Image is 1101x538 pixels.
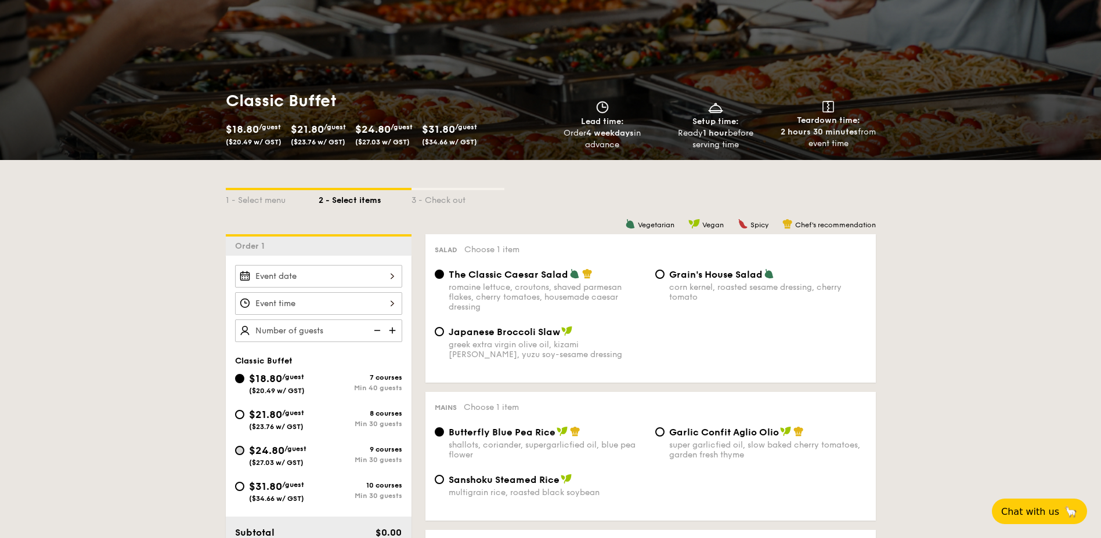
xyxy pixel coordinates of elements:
div: Ready before serving time [663,128,767,151]
div: 7 courses [319,373,402,381]
img: icon-chef-hat.a58ddaea.svg [782,219,793,229]
span: Salad [435,246,457,254]
span: ($20.49 w/ GST) [226,138,281,146]
span: Vegan [702,221,724,229]
img: icon-spicy.37a8142b.svg [738,219,748,229]
div: 1 - Select menu [226,190,319,206]
input: Garlic Confit Aglio Oliosuper garlicfied oil, slow baked cherry tomatoes, garden fresh thyme [655,427,665,437]
span: /guest [282,409,304,417]
input: Number of guests [235,319,402,342]
span: $21.80 [249,408,282,421]
span: /guest [455,123,477,131]
img: icon-vegan.f8ff3823.svg [561,326,573,336]
span: $0.00 [376,527,402,538]
input: Butterfly Blue Pea Riceshallots, coriander, supergarlicfied oil, blue pea flower [435,427,444,437]
span: /guest [282,373,304,381]
span: Sanshoku Steamed Rice [449,474,559,485]
img: icon-vegan.f8ff3823.svg [688,219,700,229]
span: /guest [284,445,306,453]
img: icon-clock.2db775ea.svg [594,101,611,114]
span: Subtotal [235,527,275,538]
span: $18.80 [226,123,259,136]
input: The Classic Caesar Saladromaine lettuce, croutons, shaved parmesan flakes, cherry tomatoes, house... [435,270,444,279]
input: $24.80/guest($27.03 w/ GST)9 coursesMin 30 guests [235,446,244,455]
input: Sanshoku Steamed Ricemultigrain rice, roasted black soybean [435,475,444,484]
span: 🦙 [1064,505,1078,518]
img: icon-chef-hat.a58ddaea.svg [793,426,804,437]
span: $24.80 [355,123,391,136]
span: /guest [324,123,346,131]
div: romaine lettuce, croutons, shaved parmesan flakes, cherry tomatoes, housemade caesar dressing [449,282,646,312]
div: greek extra virgin olive oil, kizami [PERSON_NAME], yuzu soy-sesame dressing [449,340,646,359]
div: multigrain rice, roasted black soybean [449,488,646,497]
span: ($34.66 w/ GST) [249,495,304,503]
span: The Classic Caesar Salad [449,269,568,280]
div: 8 courses [319,409,402,417]
div: 10 courses [319,481,402,489]
span: $31.80 [422,123,455,136]
strong: 2 hours 30 minutes [781,127,858,137]
span: Chef's recommendation [795,221,876,229]
img: icon-chef-hat.a58ddaea.svg [570,426,580,437]
span: Grain's House Salad [669,269,763,280]
span: ($27.03 w/ GST) [249,459,304,467]
span: Choose 1 item [464,245,519,255]
input: Event time [235,292,402,315]
span: Garlic Confit Aglio Olio [669,427,779,438]
strong: 1 hour [703,128,728,138]
span: Japanese Broccoli Slaw [449,326,560,337]
span: $18.80 [249,372,282,385]
div: Min 30 guests [319,420,402,428]
img: icon-vegetarian.fe4039eb.svg [625,219,636,229]
div: 9 courses [319,445,402,453]
img: icon-add.58712e84.svg [385,319,402,341]
img: icon-teardown.65201eee.svg [822,101,834,112]
span: ($34.66 w/ GST) [422,138,477,146]
span: $21.80 [291,123,324,136]
input: $18.80/guest($20.49 w/ GST)7 coursesMin 40 guests [235,374,244,383]
span: Classic Buffet [235,356,293,366]
span: Mains [435,403,457,412]
span: ($23.76 w/ GST) [249,423,304,431]
span: Teardown time: [797,115,860,125]
div: shallots, coriander, supergarlicfied oil, blue pea flower [449,440,646,460]
span: /guest [259,123,281,131]
input: Grain's House Saladcorn kernel, roasted sesame dressing, cherry tomato [655,270,665,279]
div: Order in advance [551,128,655,151]
span: Spicy [750,221,768,229]
span: ($20.49 w/ GST) [249,387,305,395]
strong: 4 weekdays [586,128,634,138]
div: corn kernel, roasted sesame dressing, cherry tomato [669,282,867,302]
span: Choose 1 item [464,402,519,412]
span: Butterfly Blue Pea Rice [449,427,555,438]
span: Setup time: [692,117,739,126]
img: icon-vegan.f8ff3823.svg [780,426,792,437]
div: super garlicfied oil, slow baked cherry tomatoes, garden fresh thyme [669,440,867,460]
span: /guest [282,481,304,489]
span: /guest [391,123,413,131]
input: Event date [235,265,402,288]
div: 2 - Select items [319,190,411,206]
img: icon-vegan.f8ff3823.svg [557,426,568,437]
img: icon-vegetarian.fe4039eb.svg [764,268,774,279]
span: Lead time: [581,117,624,126]
input: $31.80/guest($34.66 w/ GST)10 coursesMin 30 guests [235,482,244,491]
span: Chat with us [1001,506,1059,517]
h1: Classic Buffet [226,90,546,111]
span: Vegetarian [638,221,674,229]
span: $31.80 [249,480,282,493]
img: icon-chef-hat.a58ddaea.svg [582,268,593,279]
div: 3 - Check out [411,190,504,206]
div: Min 30 guests [319,492,402,500]
div: from event time [777,126,880,150]
input: Japanese Broccoli Slawgreek extra virgin olive oil, kizami [PERSON_NAME], yuzu soy-sesame dressing [435,327,444,336]
span: Order 1 [235,241,269,251]
img: icon-reduce.1d2dbef1.svg [367,319,385,341]
button: Chat with us🦙 [992,499,1087,524]
input: $21.80/guest($23.76 w/ GST)8 coursesMin 30 guests [235,410,244,419]
span: $24.80 [249,444,284,457]
div: Min 30 guests [319,456,402,464]
img: icon-dish.430c3a2e.svg [707,101,724,114]
img: icon-vegetarian.fe4039eb.svg [569,268,580,279]
span: ($27.03 w/ GST) [355,138,410,146]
